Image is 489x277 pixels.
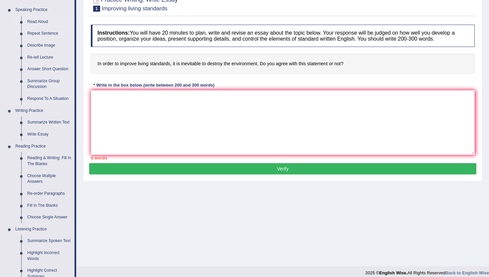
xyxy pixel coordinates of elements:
button: Verify [89,163,476,174]
a: Listening Practice [12,223,75,235]
a: Summarize Spoken Text [24,235,75,247]
a: Choose Multiple Answers [24,170,75,188]
a: Answer Short Question [24,63,75,75]
a: Respond To A Situation [24,93,75,105]
h4: In order to improve living standards, it is inevitable to destroy the environment. Do you agree w... [91,54,475,74]
div: * Write in the box below (write between 200 and 300 words) [91,82,217,89]
a: Reading & Writing: Fill In The Blanks [24,152,75,170]
a: Speaking Practice [12,4,75,16]
a: Choose Single Answer [24,211,75,223]
div: 2025 © All Rights Reserved [365,266,489,276]
a: Highlight Incorrect Words [24,247,75,265]
a: Describe Image [24,40,75,52]
strong: English Wise. [379,270,407,275]
a: Read Aloud [24,16,75,28]
a: Summarize Group Discussion [24,75,75,93]
b: Instructions: [97,30,130,36]
small: Improving living standards [102,5,167,12]
div: 0 words [91,155,475,161]
a: Re-tell Lecture [24,52,75,64]
a: Summarize Written Text [24,117,75,129]
a: Reading Practice [12,140,75,152]
a: Back to English Wise [445,270,489,275]
h4: You will have 20 minutes to plan, write and revise an essay about the topic below. Your response ... [91,25,475,47]
a: Fill In The Blanks [24,200,75,212]
a: Write Essay [24,129,75,140]
a: Repeat Sentence [24,28,75,40]
a: Re-order Paragraphs [24,188,75,200]
span: 1 [93,6,100,12]
a: Writing Practice [12,105,75,117]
